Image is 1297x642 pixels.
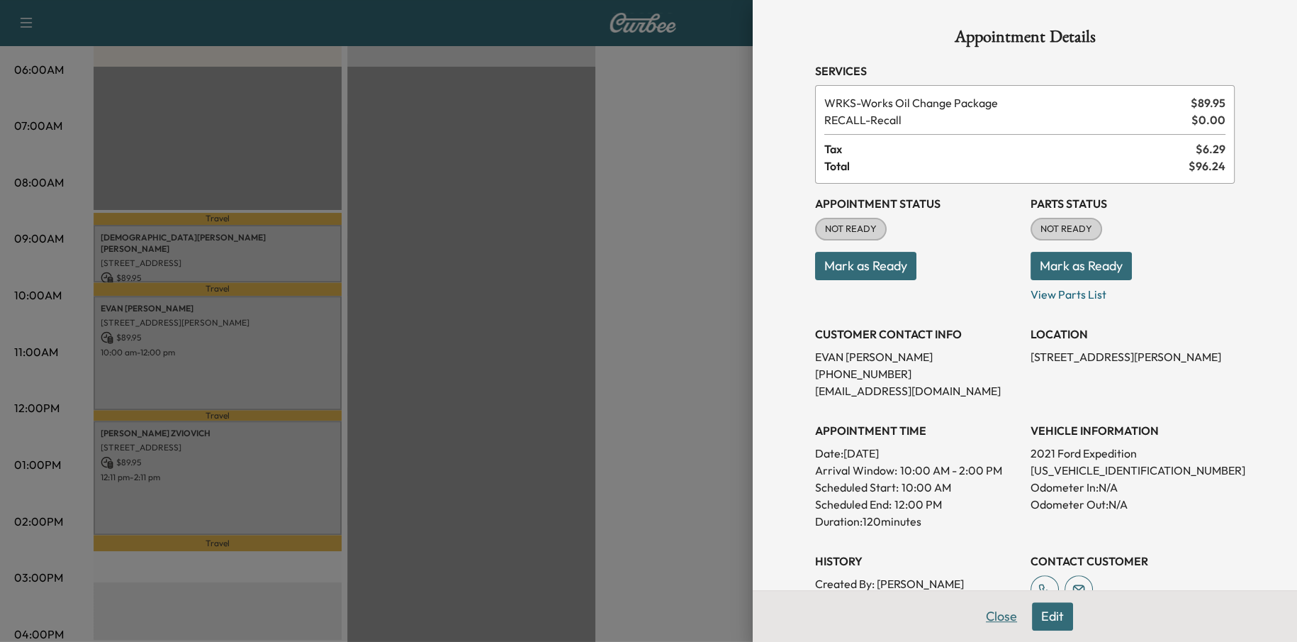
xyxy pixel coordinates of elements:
[1031,462,1235,479] p: [US_VEHICLE_IDENTIFICATION_NUMBER]
[824,94,1185,111] span: Works Oil Change Package
[815,445,1019,462] p: Date: [DATE]
[815,195,1019,212] h3: Appointment Status
[815,479,899,496] p: Scheduled Start:
[815,382,1019,399] p: [EMAIL_ADDRESS][DOMAIN_NAME]
[1191,94,1225,111] span: $ 89.95
[1196,140,1225,157] span: $ 6.29
[815,365,1019,382] p: [PHONE_NUMBER]
[1189,157,1225,175] span: $ 96.24
[815,422,1019,439] h3: APPOINTMENT TIME
[824,140,1196,157] span: Tax
[815,496,892,513] p: Scheduled End:
[1031,445,1235,462] p: 2021 Ford Expedition
[894,496,942,513] p: 12:00 PM
[824,157,1189,175] span: Total
[1191,111,1225,128] span: $ 0.00
[1031,496,1235,513] p: Odometer Out: N/A
[1032,222,1101,236] span: NOT READY
[815,62,1235,79] h3: Services
[1031,479,1235,496] p: Odometer In: N/A
[816,222,885,236] span: NOT READY
[1031,348,1235,365] p: [STREET_ADDRESS][PERSON_NAME]
[1031,280,1235,303] p: View Parts List
[815,348,1019,365] p: EVAN [PERSON_NAME]
[815,462,1019,479] p: Arrival Window:
[815,326,1019,343] h3: CUSTOMER CONTACT INFO
[815,513,1019,530] p: Duration: 120 minutes
[902,479,951,496] p: 10:00 AM
[977,602,1026,631] button: Close
[1031,553,1235,570] h3: CONTACT CUSTOMER
[815,28,1235,51] h1: Appointment Details
[1031,326,1235,343] h3: LOCATION
[900,462,1002,479] span: 10:00 AM - 2:00 PM
[1031,422,1235,439] h3: VEHICLE INFORMATION
[815,252,916,280] button: Mark as Ready
[1032,602,1073,631] button: Edit
[1031,252,1132,280] button: Mark as Ready
[824,111,1186,128] span: Recall
[815,553,1019,570] h3: History
[1031,195,1235,212] h3: Parts Status
[815,575,1019,592] p: Created By : [PERSON_NAME]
